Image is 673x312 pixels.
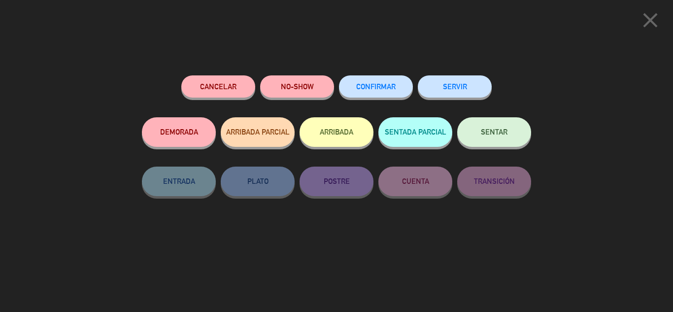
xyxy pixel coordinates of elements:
[300,167,373,196] button: POSTRE
[260,75,334,98] button: NO-SHOW
[457,117,531,147] button: SENTAR
[226,128,290,136] span: ARRIBADA PARCIAL
[142,167,216,196] button: ENTRADA
[378,167,452,196] button: CUENTA
[339,75,413,98] button: CONFIRMAR
[418,75,492,98] button: SERVIR
[142,117,216,147] button: DEMORADA
[638,8,663,33] i: close
[300,117,373,147] button: ARRIBADA
[221,117,295,147] button: ARRIBADA PARCIAL
[221,167,295,196] button: PLATO
[378,117,452,147] button: SENTADA PARCIAL
[356,82,396,91] span: CONFIRMAR
[481,128,507,136] span: SENTAR
[457,167,531,196] button: TRANSICIÓN
[181,75,255,98] button: Cancelar
[635,7,666,36] button: close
